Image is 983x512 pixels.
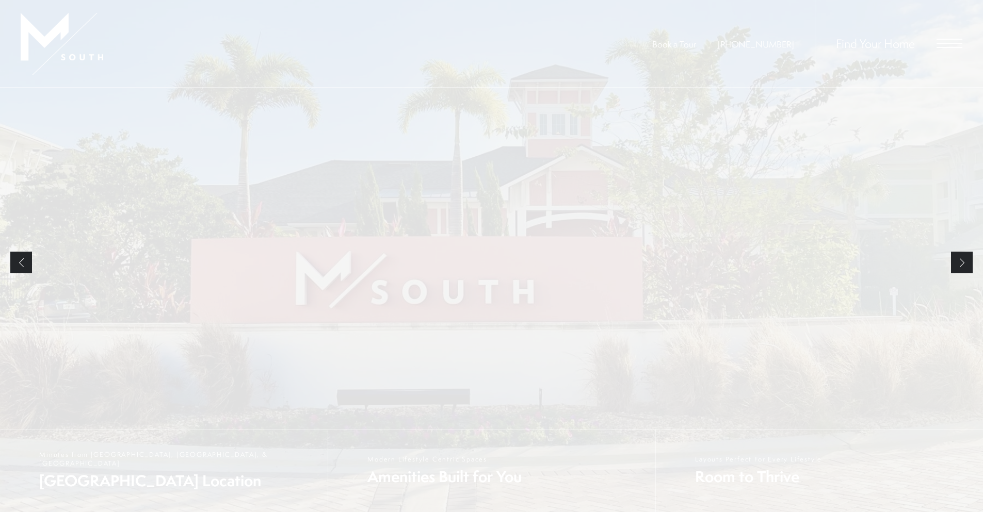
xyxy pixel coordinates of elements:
[367,466,522,487] span: Amenities Built for You
[718,38,794,50] a: Call Us at 813-570-8014
[937,39,962,48] button: Open Menu
[836,35,915,52] a: Find Your Home
[10,252,32,273] a: Previous
[367,455,522,464] span: Modern Lifestyle Centric Spaces
[652,38,696,50] a: Book a Tour
[328,430,655,512] a: Modern Lifestyle Centric Spaces
[951,252,973,273] a: Next
[695,466,822,487] span: Room to Thrive
[39,450,317,468] span: Minutes from [GEOGRAPHIC_DATA], [GEOGRAPHIC_DATA], & [GEOGRAPHIC_DATA]
[718,38,794,50] span: [PHONE_NUMBER]
[21,13,103,75] img: MSouth
[39,470,317,491] span: [GEOGRAPHIC_DATA] Location
[695,455,822,464] span: Layouts Perfect For Every Lifestyle
[655,430,983,512] a: Layouts Perfect For Every Lifestyle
